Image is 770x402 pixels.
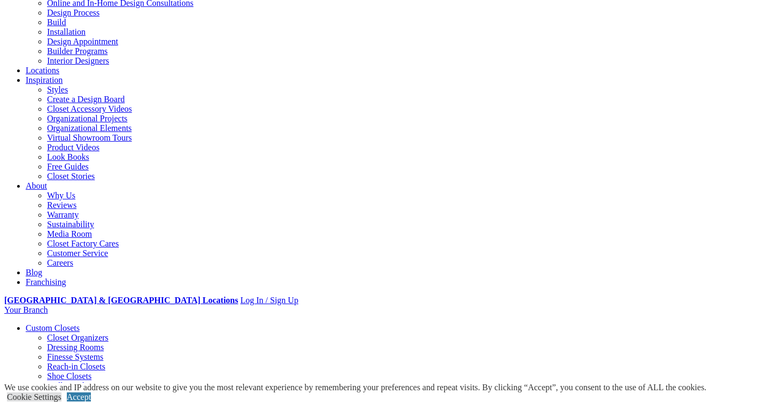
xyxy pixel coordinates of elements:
[47,362,105,371] a: Reach-in Closets
[47,8,99,17] a: Design Process
[47,343,104,352] a: Dressing Rooms
[47,133,132,142] a: Virtual Showroom Tours
[47,85,68,94] a: Styles
[26,66,59,75] a: Locations
[47,162,89,171] a: Free Guides
[47,18,66,27] a: Build
[47,352,103,361] a: Finesse Systems
[47,56,109,65] a: Interior Designers
[47,372,91,381] a: Shoe Closets
[240,296,298,305] a: Log In / Sign Up
[47,191,75,200] a: Why Us
[26,75,63,84] a: Inspiration
[47,123,132,133] a: Organizational Elements
[47,104,132,113] a: Closet Accessory Videos
[47,333,109,342] a: Closet Organizers
[47,210,79,219] a: Warranty
[26,323,80,333] a: Custom Closets
[7,392,61,401] a: Cookie Settings
[47,152,89,161] a: Look Books
[47,249,108,258] a: Customer Service
[47,172,95,181] a: Closet Stories
[47,229,92,238] a: Media Room
[47,47,107,56] a: Builder Programs
[67,392,91,401] a: Accept
[47,258,73,267] a: Careers
[47,239,119,248] a: Closet Factory Cares
[4,383,706,392] div: We use cookies and IP address on our website to give you the most relevant experience by remember...
[26,181,47,190] a: About
[47,95,125,104] a: Create a Design Board
[4,296,238,305] a: [GEOGRAPHIC_DATA] & [GEOGRAPHIC_DATA] Locations
[47,27,86,36] a: Installation
[26,277,66,287] a: Franchising
[47,37,118,46] a: Design Appointment
[47,381,102,390] a: Walk-in Closets
[26,268,42,277] a: Blog
[47,200,76,210] a: Reviews
[47,143,99,152] a: Product Videos
[4,305,48,314] a: Your Branch
[47,220,94,229] a: Sustainability
[47,114,127,123] a: Organizational Projects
